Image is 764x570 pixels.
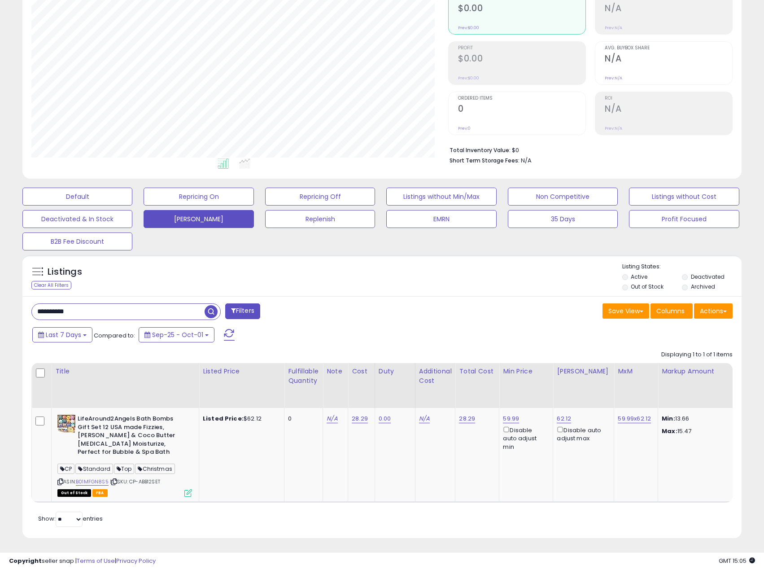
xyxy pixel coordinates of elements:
h2: N/A [605,104,732,116]
label: Deactivated [691,273,725,281]
button: Listings without Cost [629,188,739,206]
button: Last 7 Days [32,327,92,342]
div: Min Price [503,367,549,376]
a: 59.99x62.12 [618,414,651,423]
strong: Max: [662,427,677,435]
b: Listed Price: [203,414,244,423]
button: B2B Fee Discount [22,232,132,250]
button: Sep-25 - Oct-01 [139,327,214,342]
button: Save View [602,303,649,319]
a: 59.99 [503,414,519,423]
h2: $0.00 [458,53,585,66]
p: 15.47 [662,427,736,435]
button: Listings without Min/Max [386,188,496,206]
div: MxM [618,367,654,376]
span: 2025-10-9 15:05 GMT [719,557,755,565]
a: N/A [327,414,337,423]
div: Additional Cost [419,367,452,386]
span: Show: entries [38,514,103,523]
button: Replenish [265,210,375,228]
span: Profit [458,46,585,51]
div: Total Cost [459,367,495,376]
small: Prev: $0.00 [458,25,479,31]
span: Columns [656,307,685,316]
button: 35 Days [508,210,618,228]
div: Displaying 1 to 1 of 1 items [661,351,733,359]
a: 0.00 [379,414,391,423]
button: Non Competitive [508,188,618,206]
span: FBA [92,489,108,497]
span: Top [114,464,135,474]
p: Listing States: [622,263,742,271]
span: ROI [605,96,732,101]
p: 13.66 [662,415,736,423]
div: Disable auto adjust min [503,425,546,451]
div: Fulfillable Quantity [288,367,319,386]
span: Sep-25 - Oct-01 [152,330,203,339]
button: Profit Focused [629,210,739,228]
h5: Listings [48,266,82,278]
div: $62.12 [203,415,277,423]
h2: N/A [605,53,732,66]
span: CP [57,464,74,474]
strong: Copyright [9,557,42,565]
span: Avg. Buybox Share [605,46,732,51]
a: B01MFGN8S5 [76,478,109,486]
a: 28.29 [352,414,368,423]
button: Deactivated & In Stock [22,210,132,228]
label: Out of Stock [631,283,664,290]
small: Prev: N/A [605,25,622,31]
b: LifeAround2Angels Bath Bombs Gift Set 12 USA made Fizzies, [PERSON_NAME] & Coco Butter [MEDICAL_D... [78,415,187,459]
small: Prev: $0.00 [458,75,479,81]
div: Listed Price [203,367,280,376]
b: Short Term Storage Fees: [450,157,520,164]
div: Duty [379,367,411,376]
a: Terms of Use [77,557,115,565]
div: [PERSON_NAME] [557,367,610,376]
label: Active [631,273,647,281]
strong: Min: [662,414,675,423]
div: Disable auto adjust max [557,425,607,443]
span: Ordered Items [458,96,585,101]
span: N/A [521,156,532,165]
a: 28.29 [459,414,475,423]
button: Repricing On [144,188,253,206]
span: | SKU: CP-ABB12SET [110,478,160,485]
div: 0 [288,415,316,423]
th: CSV column name: cust_attr_3_Total Cost [455,363,499,408]
a: 62.12 [557,414,571,423]
div: Cost [352,367,371,376]
button: Default [22,188,132,206]
span: Standard [75,464,113,474]
div: Clear All Filters [31,281,71,289]
th: CSV column name: cust_attr_4_MxM [614,363,658,408]
span: All listings that are currently out of stock and unavailable for purchase on Amazon [57,489,91,497]
span: Christmas [135,464,175,474]
h2: $0.00 [458,3,585,15]
button: Columns [650,303,693,319]
li: $0 [450,144,726,155]
div: ASIN: [57,415,192,495]
div: seller snap | | [9,557,156,566]
div: Note [327,367,344,376]
h2: 0 [458,104,585,116]
th: CSV column name: cust_attr_1_Duty [375,363,415,408]
div: Markup Amount [662,367,739,376]
small: Prev: N/A [605,126,622,131]
button: Filters [225,303,260,319]
small: Prev: N/A [605,75,622,81]
button: Repricing Off [265,188,375,206]
small: Prev: 0 [458,126,471,131]
h2: N/A [605,3,732,15]
button: Actions [694,303,733,319]
button: [PERSON_NAME] [144,210,253,228]
img: 61KhyhcGKfL._SL40_.jpg [57,415,75,433]
label: Archived [691,283,715,290]
b: Total Inventory Value: [450,146,511,154]
a: N/A [419,414,430,423]
span: Compared to: [94,331,135,340]
span: Last 7 Days [46,330,81,339]
button: EMRN [386,210,496,228]
a: Privacy Policy [116,557,156,565]
div: Title [55,367,195,376]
